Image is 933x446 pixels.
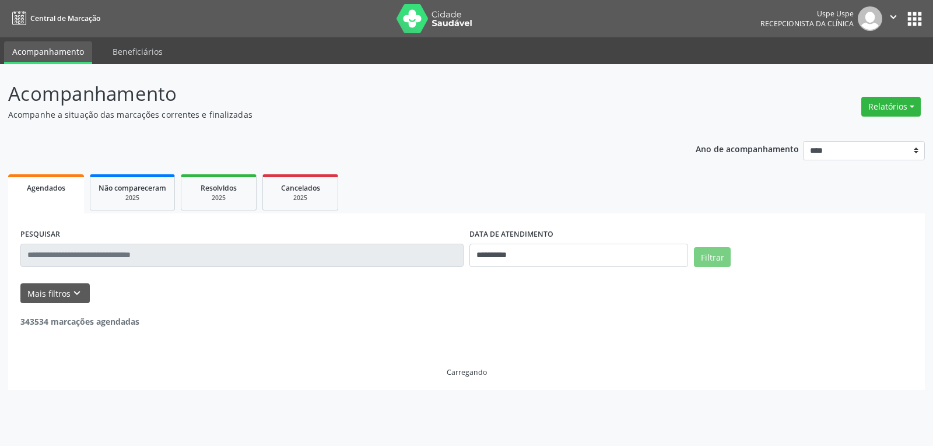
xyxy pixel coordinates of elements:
[190,194,248,202] div: 2025
[696,141,799,156] p: Ano de acompanhamento
[882,6,904,31] button: 
[8,9,100,28] a: Central de Marcação
[99,183,166,193] span: Não compareceram
[887,10,900,23] i: 
[904,9,925,29] button: apps
[271,194,329,202] div: 2025
[760,19,854,29] span: Recepcionista da clínica
[469,226,553,244] label: DATA DE ATENDIMENTO
[201,183,237,193] span: Resolvidos
[861,97,921,117] button: Relatórios
[8,79,650,108] p: Acompanhamento
[99,194,166,202] div: 2025
[20,283,90,304] button: Mais filtroskeyboard_arrow_down
[27,183,65,193] span: Agendados
[20,226,60,244] label: PESQUISAR
[30,13,100,23] span: Central de Marcação
[20,316,139,327] strong: 343534 marcações agendadas
[4,41,92,64] a: Acompanhamento
[104,41,171,62] a: Beneficiários
[281,183,320,193] span: Cancelados
[858,6,882,31] img: img
[694,247,731,267] button: Filtrar
[447,367,487,377] div: Carregando
[760,9,854,19] div: Uspe Uspe
[71,287,83,300] i: keyboard_arrow_down
[8,108,650,121] p: Acompanhe a situação das marcações correntes e finalizadas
